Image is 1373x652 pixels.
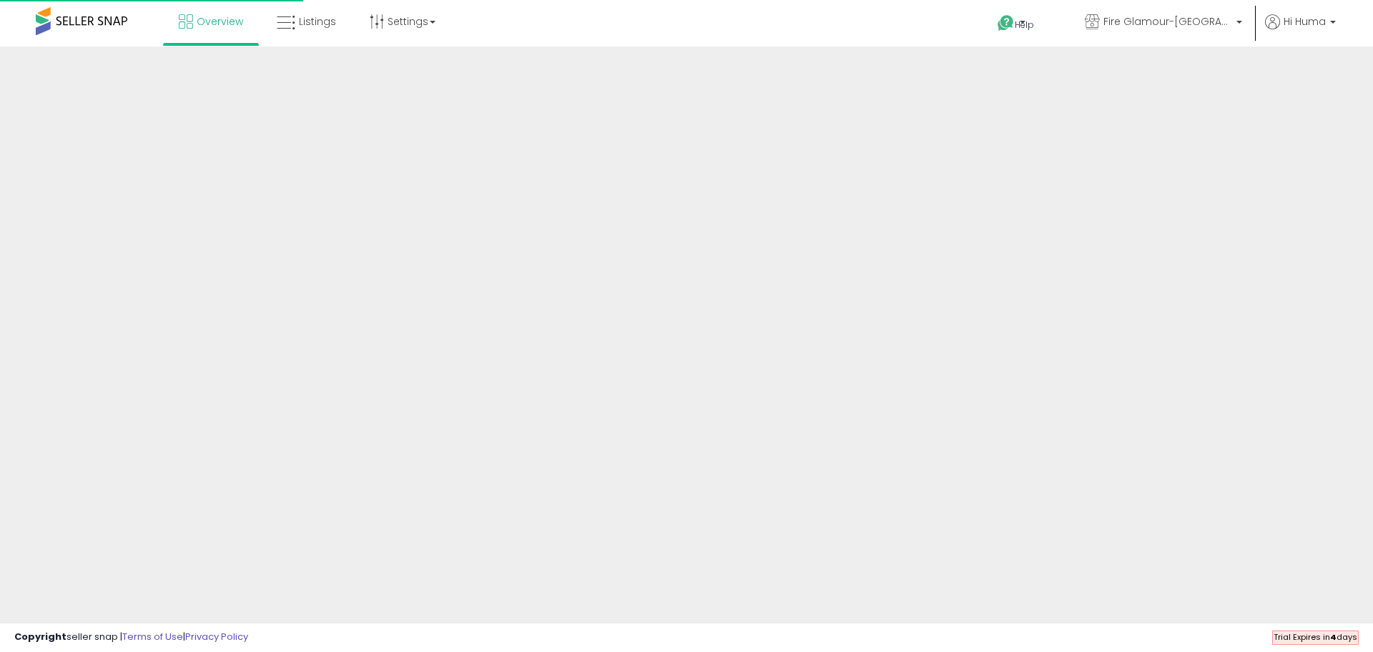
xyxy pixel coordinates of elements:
span: Trial Expires in days [1274,631,1357,643]
span: Hi Huma [1284,14,1326,29]
span: Listings [299,14,336,29]
span: Fire Glamour-[GEOGRAPHIC_DATA] [1103,14,1232,29]
a: Hi Huma [1265,14,1336,47]
a: Terms of Use [122,630,183,643]
a: Help [986,4,1062,47]
strong: Copyright [14,630,67,643]
i: Get Help [997,14,1015,32]
span: Help [1015,19,1034,31]
span: Overview [197,14,243,29]
div: seller snap | | [14,631,248,644]
a: Privacy Policy [185,630,248,643]
b: 4 [1330,631,1337,643]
